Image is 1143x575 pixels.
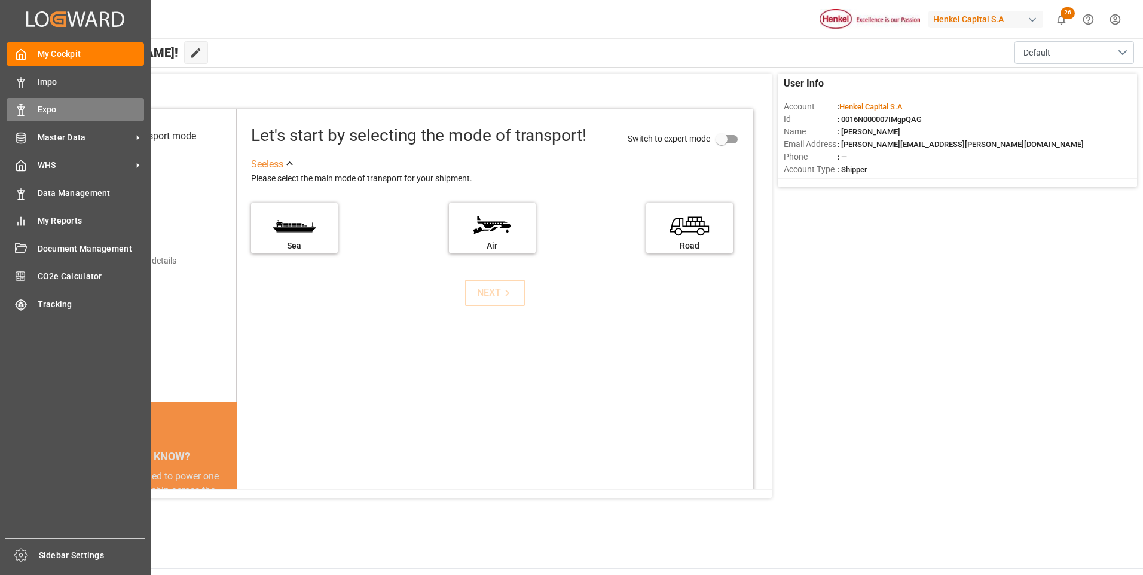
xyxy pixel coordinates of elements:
span: Id [784,113,838,126]
button: Help Center [1075,6,1102,33]
a: Document Management [7,237,144,260]
span: Account [784,100,838,113]
span: Phone [784,151,838,163]
button: NEXT [465,280,525,306]
button: Henkel Capital S.A [928,8,1048,30]
a: CO2e Calculator [7,265,144,288]
span: Expo [38,103,145,116]
div: Henkel Capital S.A [928,11,1043,28]
div: Sea [257,240,332,252]
span: Account Type [784,163,838,176]
span: CO2e Calculator [38,270,145,283]
a: My Cockpit [7,42,144,66]
span: Sidebar Settings [39,549,146,562]
div: Please select the main mode of transport for your shipment. [251,172,745,186]
a: My Reports [7,209,144,233]
span: : [PERSON_NAME] [838,127,900,136]
span: Name [784,126,838,138]
span: My Reports [38,215,145,227]
span: My Cockpit [38,48,145,60]
span: Document Management [38,243,145,255]
button: next slide / item [220,469,237,570]
span: Hello [PERSON_NAME]! [50,41,178,64]
button: open menu [1014,41,1134,64]
div: See less [251,157,283,172]
span: Henkel Capital S.A [839,102,903,111]
a: Impo [7,70,144,93]
span: Email Address [784,138,838,151]
span: : [PERSON_NAME][EMAIL_ADDRESS][PERSON_NAME][DOMAIN_NAME] [838,140,1084,149]
div: NEXT [477,286,514,300]
img: Henkel%20logo.jpg_1689854090.jpg [820,9,920,30]
span: Tracking [38,298,145,311]
a: Expo [7,98,144,121]
div: Add shipping details [102,255,176,267]
div: Road [652,240,727,252]
div: Air [455,240,530,252]
span: Default [1023,47,1050,59]
span: WHS [38,159,132,172]
button: show 26 new notifications [1048,6,1075,33]
a: Tracking [7,292,144,316]
span: : — [838,152,847,161]
span: : Shipper [838,165,867,174]
a: Data Management [7,181,144,204]
span: 26 [1061,7,1075,19]
span: User Info [784,77,824,91]
span: Master Data [38,131,132,144]
div: Let's start by selecting the mode of transport! [251,123,586,148]
span: : 0016N000007IMgpQAG [838,115,922,124]
span: : [838,102,903,111]
span: Switch to expert mode [628,133,710,143]
span: Data Management [38,187,145,200]
span: Impo [38,76,145,88]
